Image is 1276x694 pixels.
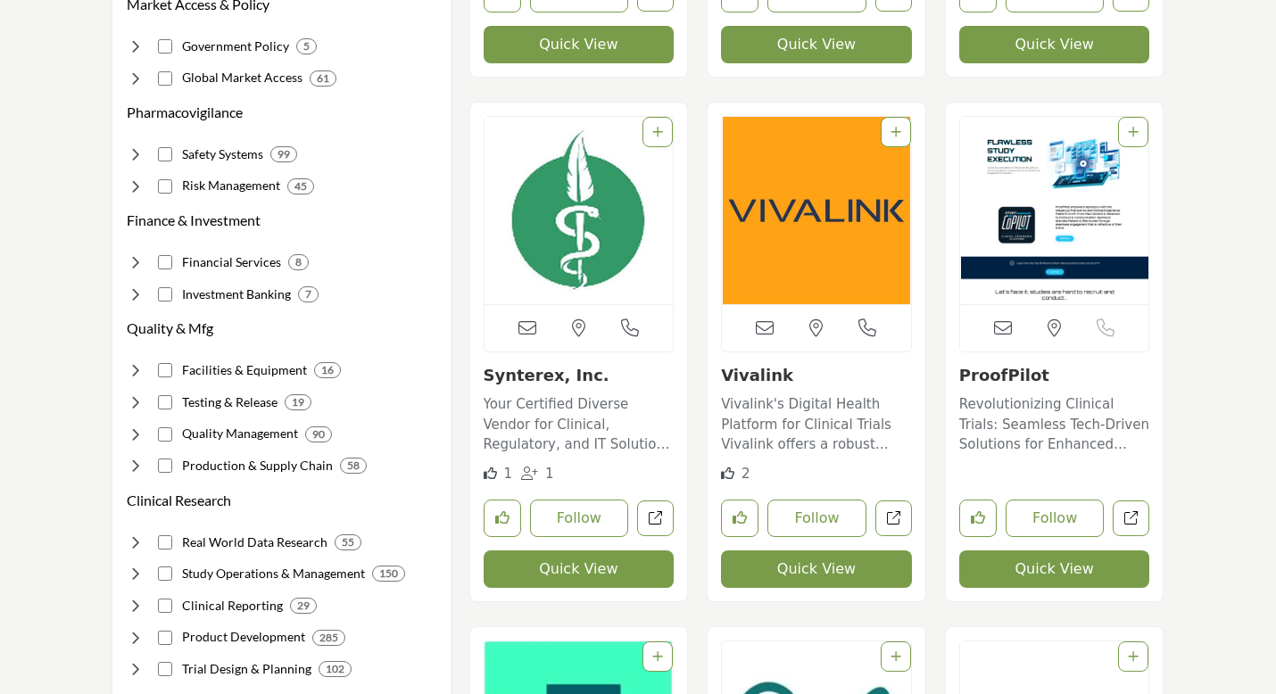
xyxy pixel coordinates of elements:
div: 61 Results For Global Market Access [310,70,336,87]
b: 99 [278,148,290,161]
i: Like [484,467,497,480]
a: Open Listing in new tab [960,117,1149,304]
b: 5 [303,40,310,53]
h3: Synterex, Inc. [484,366,675,385]
h4: Trial Design & Planning: Designing robust clinical study protocols and analysis plans. [182,660,311,678]
button: Like listing [959,500,997,537]
b: 8 [295,256,302,269]
input: Select Risk Management checkbox [158,179,172,194]
input: Select Real World Data Research checkbox [158,535,172,549]
h4: Global Market Access: Achieving patient access and reimbursement globally. [182,69,302,87]
input: Select Testing & Release checkbox [158,395,172,409]
div: 19 Results For Testing & Release [285,394,311,410]
input: Select Clinical Reporting checkbox [158,599,172,613]
button: Quick View [484,26,675,63]
h4: Safety Systems: Collecting, processing and analyzing safety data. [182,145,263,163]
input: Select Trial Design & Planning checkbox [158,662,172,676]
b: 7 [305,288,311,301]
button: Quality & Mfg [127,318,213,339]
a: Open synterex-inc in new tab [637,500,674,537]
button: Clinical Research [127,490,231,511]
h3: ProofPilot [959,366,1150,385]
h4: Facilities & Equipment: Maintaining physical plants and machine operations. [182,361,307,379]
div: 150 Results For Study Operations & Management [372,566,405,582]
button: Like listing [484,500,521,537]
a: Vivalink [721,366,793,384]
b: 285 [319,632,338,644]
div: Followers [521,464,554,484]
input: Select Investment Banking checkbox [158,287,172,302]
a: ProofPilot [959,366,1049,384]
div: 90 Results For Quality Management [305,426,332,442]
div: 102 Results For Trial Design & Planning [319,661,352,677]
button: Follow [530,500,629,537]
div: 5 Results For Government Policy [296,38,317,54]
h4: Production & Supply Chain: Manufacturing, packaging and distributing drug supply. [182,457,333,475]
input: Select Safety Systems checkbox [158,147,172,161]
button: Quick View [959,26,1150,63]
a: Vivalink's Digital Health Platform for Clinical Trials Vivalink offers a robust digital health te... [721,390,912,455]
a: Add To List [1128,649,1139,664]
input: Select Financial Services checkbox [158,255,172,269]
div: 16 Results For Facilities & Equipment [314,362,341,378]
a: Add To List [891,649,901,664]
b: 58 [347,459,360,472]
div: 99 Results For Safety Systems [270,146,297,162]
b: 45 [294,180,307,193]
h4: Financial Services: Enabling enterprise fiscal planning, reporting and controls. [182,253,281,271]
b: 61 [317,72,329,85]
input: Select Quality Management checkbox [158,427,172,442]
h4: Quality Management: Governance ensuring adherence to quality guidelines. [182,425,298,442]
button: Quick View [721,26,912,63]
b: 19 [292,396,304,409]
button: Quick View [484,550,675,588]
button: Pharmacovigilance [127,102,243,123]
h4: Government Policy: Monitoring and influencing drug-related public policy. [182,37,289,55]
b: 55 [342,536,354,549]
a: Open proofpilot in new tab [1113,500,1149,537]
button: Like listing [721,500,758,537]
div: 7 Results For Investment Banking [298,286,319,302]
span: 1 [545,466,554,482]
h4: Product Development: Developing and producing investigational drug formulations. [182,628,305,646]
input: Select Government Policy checkbox [158,39,172,54]
img: Synterex, Inc. [485,117,674,304]
a: Open vivalink in new tab [875,500,912,537]
button: Follow [767,500,866,537]
button: Follow [1006,500,1105,537]
h4: Investment Banking: Providing deal structuring and financing advisory services. [182,285,291,303]
h3: Vivalink [721,366,912,385]
button: Quick View [721,550,912,588]
button: Finance & Investment [127,210,261,231]
div: 58 Results For Production & Supply Chain [340,458,367,474]
input: Select Study Operations & Management checkbox [158,566,172,581]
a: Your Certified Diverse Vendor for Clinical, Regulatory, and IT Solutions Synterex is a woman-owne... [484,390,675,455]
div: 8 Results For Financial Services [288,254,309,270]
h4: Real World Data Research: Deriving insights from analyzing real-world data. [182,533,327,551]
b: 90 [312,428,325,441]
b: 29 [297,599,310,612]
p: Your Certified Diverse Vendor for Clinical, Regulatory, and IT Solutions Synterex is a woman-owne... [484,394,675,455]
span: 2 [742,466,750,482]
a: Add To List [652,125,663,139]
a: Open Listing in new tab [485,117,674,304]
p: Vivalink's Digital Health Platform for Clinical Trials Vivalink offers a robust digital health te... [721,394,912,455]
a: Add To List [1128,125,1139,139]
img: ProofPilot [960,117,1149,304]
a: Add To List [891,125,901,139]
input: Select Global Market Access checkbox [158,71,172,86]
div: 29 Results For Clinical Reporting [290,598,317,614]
h4: Risk Management: Detecting, evaluating and communicating product risks. [182,177,280,194]
input: Select Product Development checkbox [158,631,172,645]
img: Vivalink [722,117,911,304]
input: Select Production & Supply Chain checkbox [158,459,172,473]
b: 16 [321,364,334,376]
span: 1 [503,466,512,482]
div: 45 Results For Risk Management [287,178,314,194]
button: Quick View [959,550,1150,588]
i: Likes [721,467,734,480]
